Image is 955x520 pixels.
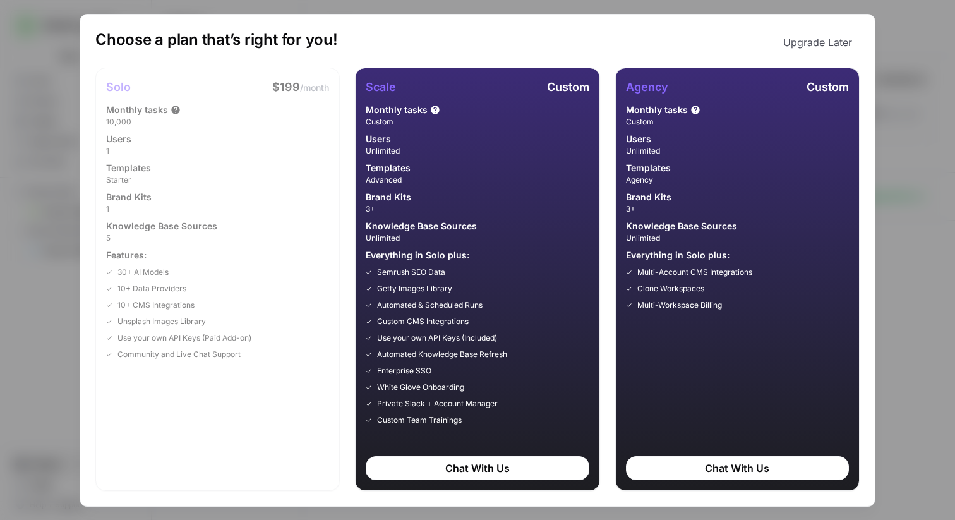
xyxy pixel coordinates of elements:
[117,267,169,278] span: 30+ AI Models
[637,267,752,278] span: Multi-Account CMS Integrations
[377,316,469,327] span: Custom CMS Integrations
[626,233,849,244] span: Unlimited
[366,78,396,96] h1: Scale
[626,203,849,215] span: 3+
[377,349,507,360] span: Automated Knowledge Base Refresh
[377,382,464,393] span: White Glove Onboarding
[366,191,411,203] span: Brand Kits
[776,30,860,55] button: Upgrade Later
[637,283,704,294] span: Clone Workspaces
[106,145,329,157] span: 1
[626,104,688,116] span: Monthly tasks
[626,145,849,157] span: Unlimited
[626,220,737,233] span: Knowledge Base Sources
[106,233,329,244] span: 5
[366,133,391,145] span: Users
[106,116,329,128] span: 10,000
[377,414,462,426] span: Custom Team Trainings
[366,145,589,157] span: Unlimited
[377,365,431,377] span: Enterprise SSO
[106,162,151,174] span: Templates
[117,283,186,294] span: 10+ Data Providers
[626,162,671,174] span: Templates
[626,78,668,96] h1: Agency
[366,456,589,480] div: Chat With Us
[95,30,338,55] h1: Choose a plan that’s right for you!
[117,349,241,360] span: Community and Live Chat Support
[377,332,497,344] span: Use your own API Keys (Included)
[366,104,428,116] span: Monthly tasks
[117,299,195,311] span: 10+ CMS Integrations
[377,283,452,294] span: Getty Images Library
[106,174,329,186] span: Starter
[106,133,131,145] span: Users
[626,116,849,128] span: Custom
[626,249,849,262] span: Everything in Solo plus:
[366,233,589,244] span: Unlimited
[117,332,251,344] span: Use your own API Keys (Paid Add-on)
[377,267,445,278] span: Semrush SEO Data
[106,220,217,233] span: Knowledge Base Sources
[106,78,131,96] h1: Solo
[272,80,300,94] span: $199
[106,203,329,215] span: 1
[117,316,206,327] span: Unsplash Images Library
[300,82,329,93] span: /month
[626,456,849,480] div: Chat With Us
[626,174,849,186] span: Agency
[106,191,152,203] span: Brand Kits
[807,80,849,94] span: Custom
[366,249,589,262] span: Everything in Solo plus:
[106,104,168,116] span: Monthly tasks
[366,162,411,174] span: Templates
[366,203,589,215] span: 3+
[366,220,477,233] span: Knowledge Base Sources
[626,191,671,203] span: Brand Kits
[626,133,651,145] span: Users
[106,249,329,262] span: Features:
[377,398,498,409] span: Private Slack + Account Manager
[637,299,722,311] span: Multi-Workspace Billing
[377,299,483,311] span: Automated & Scheduled Runs
[366,174,589,186] span: Advanced
[366,116,589,128] span: Custom
[547,80,589,94] span: Custom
